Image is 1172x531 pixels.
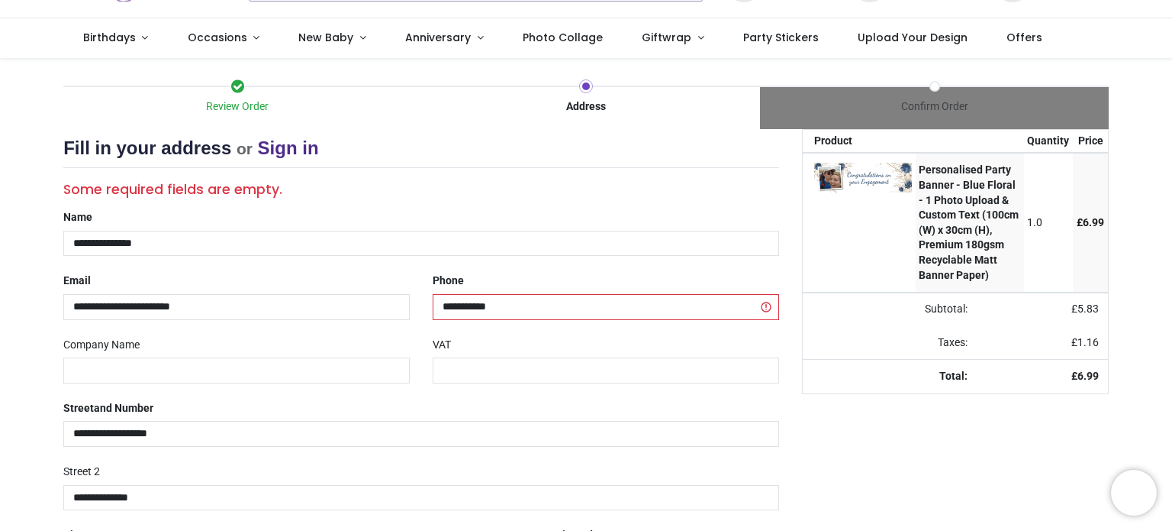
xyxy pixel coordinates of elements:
strong: Personalised Party Banner - Blue Floral - 1 Photo Upload & Custom Text (100cm (W) x 30cm (H), Pre... [919,164,1019,280]
th: Price [1073,130,1108,153]
a: Anniversary [385,18,503,58]
span: £ [1077,216,1104,228]
a: New Baby [279,18,386,58]
span: Fill in your address [63,138,231,158]
a: Giftwrap [622,18,723,58]
span: £ [1071,336,1099,348]
span: Occasions [188,30,247,45]
th: Product [803,130,916,153]
span: Party Stickers [743,30,819,45]
span: £ [1071,303,1099,315]
span: Upload Your Design [858,30,968,45]
div: Review Order [63,99,412,115]
span: 5.83 [1077,303,1099,315]
span: Giftwrap [642,30,691,45]
span: 6.99 [1077,370,1099,382]
label: Phone [433,268,464,294]
iframe: Brevo live chat [1111,470,1157,516]
span: Birthdays [83,30,136,45]
label: Company Name [63,332,140,358]
label: Street 2 [63,459,100,485]
a: Birthdays [63,18,168,58]
a: Sign in [258,138,319,158]
span: 6.99 [1083,216,1104,228]
div: Confirm Order [760,99,1109,115]
small: or [237,140,253,157]
label: Street [63,396,153,422]
span: 1.16 [1077,336,1099,348]
div: 1.0 [1027,215,1069,231]
td: Subtotal: [803,293,977,326]
h5: Some required fields are empty. [63,180,779,199]
span: Anniversary [405,30,471,45]
label: Name [63,205,92,231]
span: Photo Collage [523,30,603,45]
th: Quantity [1024,130,1074,153]
div: Address [412,99,761,115]
span: New Baby [298,30,353,45]
td: Taxes: [803,326,977,360]
label: VAT [433,332,451,358]
a: Occasions [168,18,279,58]
span: and Number [94,402,153,414]
strong: Total: [939,370,968,382]
img: wOQfS1qgoxGpgAAAABJRU5ErkJggg== [814,163,912,193]
label: Email [63,268,91,294]
span: Offers [1006,30,1042,45]
strong: £ [1071,370,1099,382]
